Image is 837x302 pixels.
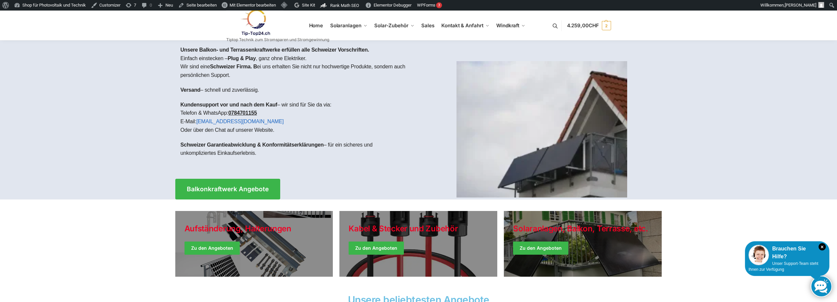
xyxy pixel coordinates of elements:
strong: Plug & Play [228,56,256,61]
span: Rank Math SEO [330,3,359,8]
div: Brauchen Sie Hilfe? [749,245,826,261]
span: Site Kit [302,3,315,8]
strong: Schweizer Firma. B [210,64,257,69]
a: Holiday Style [175,211,333,277]
span: Mit Elementor bearbeiten [230,3,276,8]
a: Windkraft [494,11,528,40]
span: 2 [602,21,611,30]
p: – für ein sicheres und unkompliziertes Einkaufserlebnis. [181,141,413,157]
a: Sales [419,11,437,40]
a: Balkonkraftwerk Angebote [175,179,280,199]
span: CHF [589,22,599,29]
strong: Unsere Balkon- und Terrassenkraftwerke erfüllen alle Schweizer Vorschriften. [181,47,369,53]
span: Kontakt & Anfahrt [441,22,483,29]
a: Holiday Style [339,211,497,277]
img: Customer service [749,245,769,265]
i: Schließen [819,243,826,250]
a: [EMAIL_ADDRESS][DOMAIN_NAME] [196,119,284,124]
p: – schnell und zuverlässig. [181,86,413,94]
div: 3 [436,2,442,8]
span: Sales [421,22,434,29]
img: Solaranlagen, Speicheranlagen und Energiesparprodukte [226,9,284,36]
span: Solar-Zubehör [374,22,408,29]
p: Tiptop Technik zum Stromsparen und Stromgewinnung [226,38,329,42]
nav: Cart contents [567,11,611,41]
p: Wir sind eine ei uns erhalten Sie nicht nur hochwertige Produkte, sondern auch persönlichen Support. [181,62,413,79]
strong: Kundensupport vor und nach dem Kauf [181,102,277,107]
strong: Schweizer Garantieabwicklung & Konformitätserklärungen [181,142,324,148]
span: Windkraft [496,22,519,29]
a: Winter Jackets [504,211,662,277]
img: Benutzerbild von Rupert Spoddig [818,2,824,8]
span: Unser Support-Team steht Ihnen zur Verfügung [749,261,818,272]
a: Solar-Zubehör [372,11,417,40]
img: Home 1 [456,61,627,197]
a: Solaranlagen [327,11,370,40]
a: Kontakt & Anfahrt [439,11,492,40]
div: Einfach einstecken – , ganz ohne Elektriker. [175,40,419,169]
a: 4.259,00CHF 2 [567,16,611,35]
span: [PERSON_NAME] [785,3,816,8]
span: Solaranlagen [330,22,361,29]
strong: Versand [181,87,201,93]
span: Balkonkraftwerk Angebote [187,186,269,192]
tcxspan: Call 0784701155 via 3CX [228,110,257,116]
span: 4.259,00 [567,22,599,29]
p: – wir sind für Sie da via: Telefon & WhatsApp: E-Mail: Oder über den Chat auf unserer Website. [181,101,413,134]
